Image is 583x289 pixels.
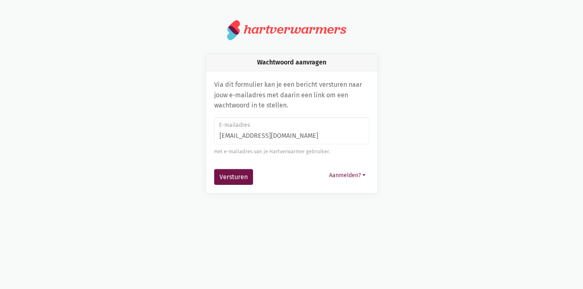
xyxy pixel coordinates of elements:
a: hartverwarmers [227,19,356,41]
img: logo.svg [227,19,240,41]
div: hartverwarmers [244,22,346,37]
div: Het e-mailadres van je Hartverwarmer gebruiker. [214,148,369,156]
button: Aanmelden? [326,169,369,182]
button: Versturen [214,169,253,185]
form: Wachtwoord aanvragen [214,117,369,185]
p: Via dit formulier kan je een bericht versturen naar jouw e-mailadres met daarin een link om een w... [214,79,369,111]
label: E-mailadres [219,121,364,130]
div: Wachtwoord aanvragen [206,54,377,71]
